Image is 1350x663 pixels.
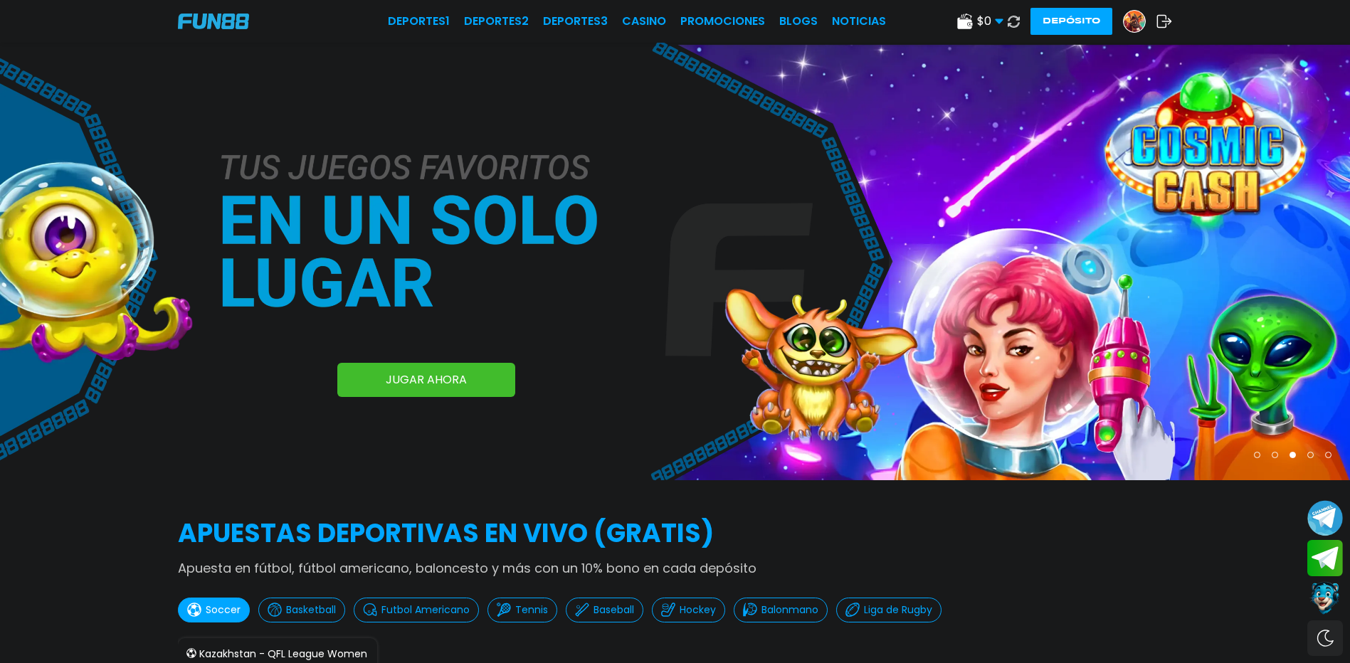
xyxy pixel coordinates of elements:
button: Join telegram [1307,540,1343,577]
a: Deportes2 [464,13,529,30]
button: Baseball [566,598,643,622]
a: BLOGS [779,13,818,30]
button: Basketball [258,598,345,622]
p: Tennis [515,603,548,617]
p: Kazakhstan - QFL League Women [199,647,367,662]
p: Balonmano [761,603,818,617]
button: Soccer [178,598,250,622]
a: NOTICIAS [832,13,886,30]
a: Deportes3 [543,13,608,30]
a: Avatar [1123,10,1156,33]
button: Join telegram channel [1307,499,1343,536]
a: Promociones [680,13,765,30]
p: Hockey [680,603,716,617]
button: Tennis [487,598,557,622]
button: Depósito [1030,8,1112,35]
p: Basketball [286,603,336,617]
img: Company Logo [178,14,249,29]
a: CASINO [622,13,666,30]
button: Contact customer service [1307,580,1343,617]
a: JUGAR AHORA [337,363,515,397]
button: Hockey [652,598,725,622]
p: Apuesta en fútbol, fútbol americano, baloncesto y más con un 10% bono en cada depósito [178,558,1172,578]
p: Soccer [206,603,241,617]
p: Liga de Rugby [864,603,932,617]
div: Switch theme [1307,620,1343,656]
a: Deportes1 [388,13,450,30]
button: Balonmano [734,598,828,622]
p: Futbol Americano [381,603,470,617]
span: $ 0 [977,13,1003,30]
p: Baseball [594,603,634,617]
img: Avatar [1124,11,1145,32]
h2: APUESTAS DEPORTIVAS EN VIVO (gratis) [178,514,1172,553]
button: Liga de Rugby [836,598,942,622]
button: Futbol Americano [354,598,479,622]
